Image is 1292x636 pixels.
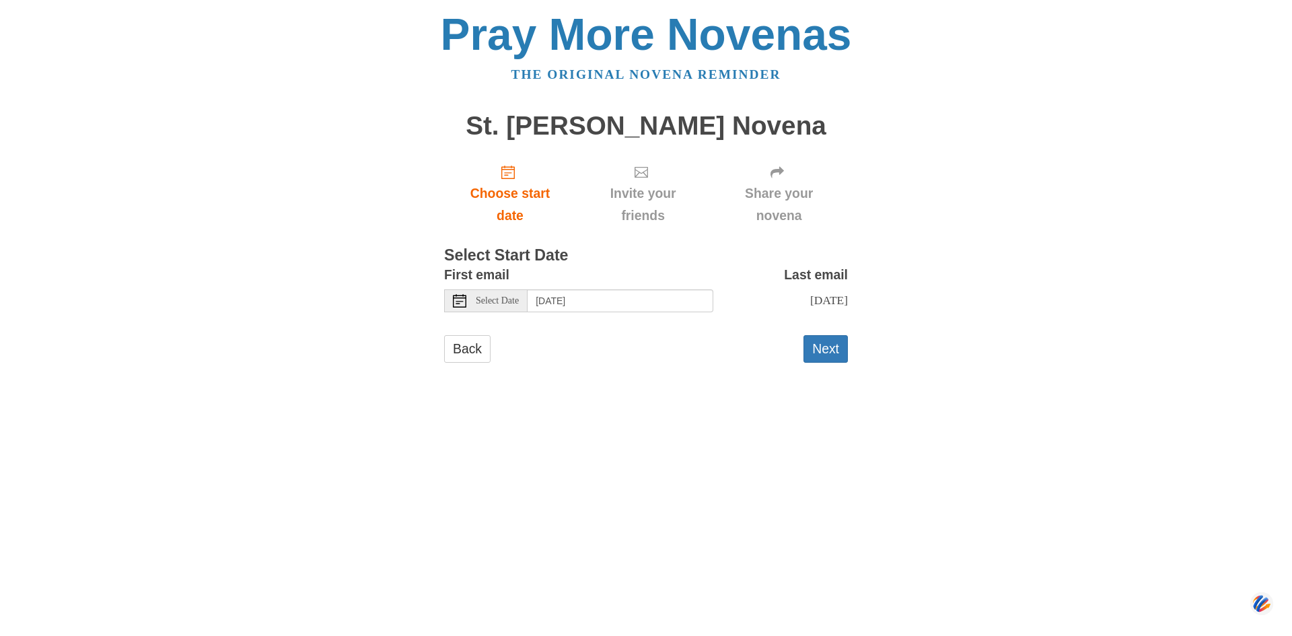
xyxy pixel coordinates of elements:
[444,335,491,363] a: Back
[1250,591,1273,616] img: svg+xml;base64,PHN2ZyB3aWR0aD0iNDQiIGhlaWdodD0iNDQiIHZpZXdCb3g9IjAgMCA0NCA0NCIgZmlsbD0ibm9uZSIgeG...
[723,182,834,227] span: Share your novena
[476,296,519,306] span: Select Date
[576,153,710,234] div: Click "Next" to confirm your start date first.
[444,153,576,234] a: Choose start date
[589,182,696,227] span: Invite your friends
[444,264,509,286] label: First email
[784,264,848,286] label: Last email
[710,153,848,234] div: Click "Next" to confirm your start date first.
[458,182,563,227] span: Choose start date
[511,67,781,81] a: The original novena reminder
[810,293,848,307] span: [DATE]
[444,247,848,264] h3: Select Start Date
[444,112,848,141] h1: St. [PERSON_NAME] Novena
[441,9,852,59] a: Pray More Novenas
[803,335,848,363] button: Next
